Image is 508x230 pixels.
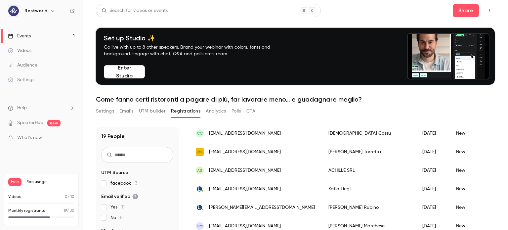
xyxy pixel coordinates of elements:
div: New [449,124,491,143]
span: AS [197,167,202,173]
div: New [449,143,491,161]
div: [DATE] [416,143,449,161]
p: / 30 [63,208,74,214]
h1: Come fanno certi ristoranti a pagare di più, far lavorare meno… e guadagnare meglio? [96,95,495,103]
span: [PERSON_NAME][EMAIL_ADDRESS][DOMAIN_NAME] [209,204,315,211]
span: [EMAIL_ADDRESS][DOMAIN_NAME] [209,186,281,193]
span: No [110,214,123,221]
h1: 19 People [101,132,125,140]
span: SM [197,223,203,229]
div: New [449,180,491,198]
div: [DATE] [416,198,449,217]
div: Audience [8,62,37,69]
span: [EMAIL_ADDRESS][DOMAIN_NAME] [209,149,281,156]
div: [DATE] [416,180,449,198]
span: Yes [110,204,125,210]
button: Analytics [206,106,226,116]
h6: Restworld [24,8,47,14]
img: doppiomalto.com [196,148,204,156]
button: UTM builder [139,106,166,116]
div: New [449,198,491,217]
p: / 10 [65,194,74,200]
div: Katia Liegi [322,180,416,198]
div: [PERSON_NAME] Torretta [322,143,416,161]
span: 3 [135,181,137,186]
span: new [47,120,61,126]
p: Go live with up to 8 other speakers. Brand your webinar with colors, fonts and background. Engage... [104,44,286,57]
div: [DATE] [416,161,449,180]
span: 8 [120,215,123,220]
p: Monthly registrants [8,208,45,214]
button: Registrations [171,106,200,116]
div: [DEMOGRAPHIC_DATA] Cossu [322,124,416,143]
img: libero.it [196,185,204,193]
div: New [449,161,491,180]
li: help-dropdown-opener [8,105,75,112]
span: Plan usage [25,179,74,185]
a: SpeakerHub [17,119,43,126]
span: 0 [65,195,67,199]
img: Restworld [8,6,19,16]
button: Emails [119,106,133,116]
span: UTM Source [101,169,128,176]
button: Enter Studio [104,65,145,78]
button: Share [453,4,479,17]
span: 11 [121,205,125,209]
span: [EMAIL_ADDRESS][DOMAIN_NAME] [209,167,281,174]
span: [EMAIL_ADDRESS][DOMAIN_NAME] [209,130,281,137]
p: Videos [8,194,21,200]
span: Help [17,105,27,112]
span: Email verified [101,193,138,200]
img: libero.it [196,204,204,211]
div: Search for videos or events [102,7,168,14]
div: ACHILLE SRL [322,161,416,180]
button: Polls [232,106,241,116]
h4: Set up Studio ✨ [104,34,286,42]
span: CC [197,130,203,136]
span: facebook [110,180,137,187]
div: Settings [8,76,34,83]
span: [EMAIL_ADDRESS][DOMAIN_NAME] [209,223,281,230]
button: CTA [246,106,255,116]
iframe: Noticeable Trigger [67,135,75,141]
span: What's new [17,134,42,141]
span: 19 [63,209,67,213]
div: [PERSON_NAME] Rubino [322,198,416,217]
div: Events [8,33,31,39]
span: Free [8,178,21,186]
div: Videos [8,47,31,54]
button: Settings [96,106,114,116]
div: [DATE] [416,124,449,143]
